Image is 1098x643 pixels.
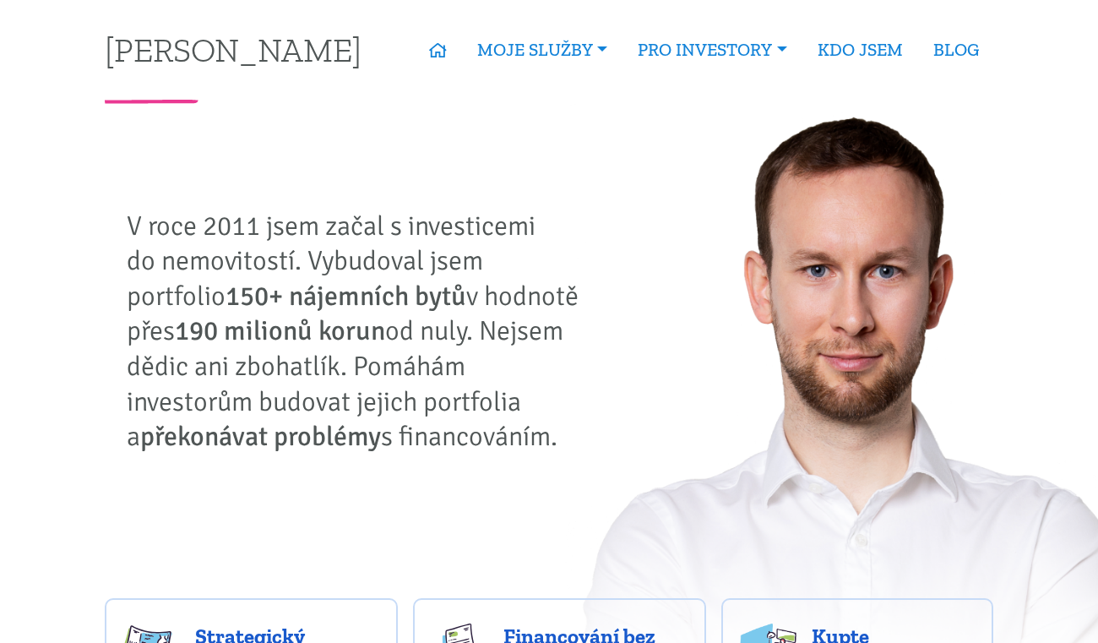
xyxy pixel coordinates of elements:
strong: překonávat problémy [140,420,381,453]
a: BLOG [918,30,994,69]
a: KDO JSEM [802,30,918,69]
a: [PERSON_NAME] [105,33,361,66]
p: V roce 2011 jsem začal s investicemi do nemovitostí. Vybudoval jsem portfolio v hodnotě přes od n... [127,209,591,455]
strong: 190 milionů korun [175,314,385,347]
a: PRO INVESTORY [622,30,802,69]
strong: 150+ nájemních bytů [226,280,466,313]
a: MOJE SLUŽBY [462,30,622,69]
